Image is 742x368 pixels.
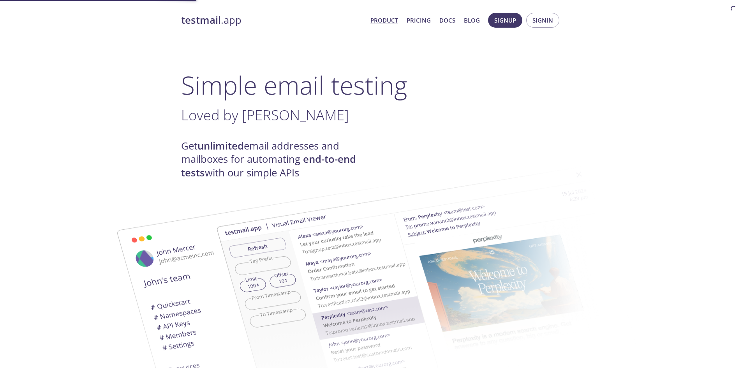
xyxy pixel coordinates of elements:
h4: Get email addresses and mailboxes for automating with our simple APIs [181,139,371,180]
strong: end-to-end tests [181,152,356,179]
h1: Simple email testing [181,70,561,100]
a: testmail.app [181,14,364,27]
a: Docs [439,15,455,25]
strong: unlimited [197,139,244,153]
button: Signin [526,13,559,28]
strong: testmail [181,13,221,27]
a: Product [370,15,398,25]
a: Blog [464,15,480,25]
button: Signup [488,13,522,28]
a: Pricing [407,15,431,25]
span: Signin [532,15,553,25]
span: Loved by [PERSON_NAME] [181,105,349,125]
span: Signup [494,15,516,25]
